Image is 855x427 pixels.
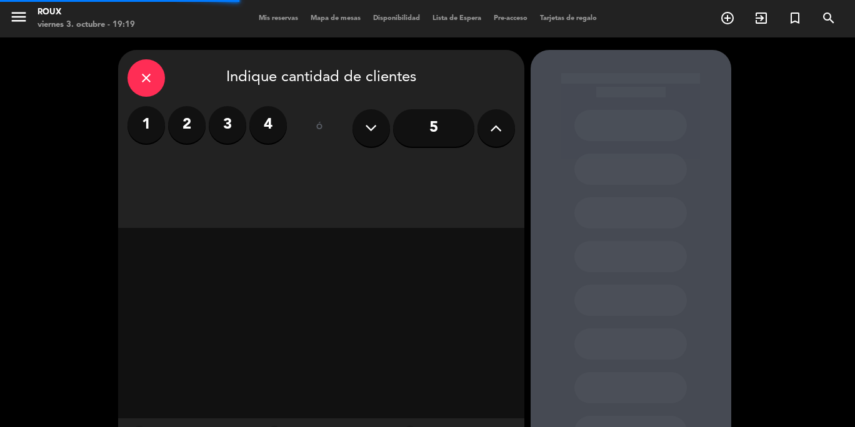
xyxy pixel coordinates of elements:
span: Disponibilidad [367,15,426,22]
label: 3 [209,106,246,144]
div: Indique cantidad de clientes [127,59,515,97]
div: ó [299,106,340,150]
label: 1 [127,106,165,144]
i: turned_in_not [787,11,802,26]
div: viernes 3. octubre - 19:19 [37,19,135,31]
span: Mapa de mesas [304,15,367,22]
label: 2 [168,106,206,144]
i: add_circle_outline [720,11,735,26]
i: search [821,11,836,26]
span: Lista de Espera [426,15,487,22]
span: Tarjetas de regalo [534,15,603,22]
label: 4 [249,106,287,144]
i: close [139,71,154,86]
i: menu [9,7,28,26]
span: Mis reservas [252,15,304,22]
span: Pre-acceso [487,15,534,22]
div: Roux [37,6,135,19]
i: exit_to_app [754,11,769,26]
button: menu [9,7,28,31]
